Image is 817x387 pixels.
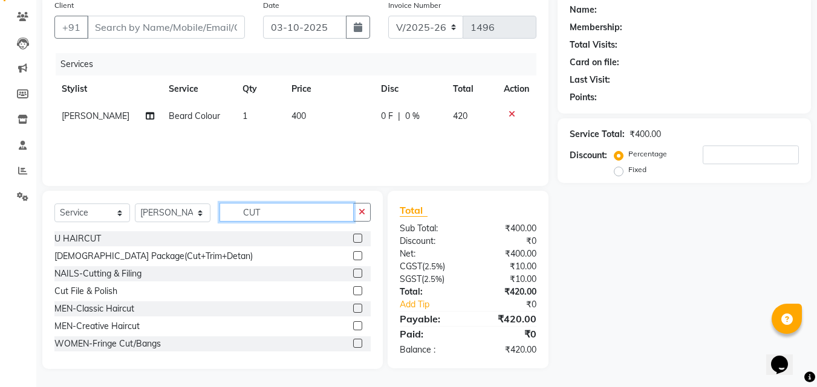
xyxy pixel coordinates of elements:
span: 0 F [381,110,393,123]
div: Payable: [391,312,468,326]
iframe: chat widget [766,339,805,375]
div: ₹10.00 [468,273,545,286]
div: ₹0 [468,327,545,341]
th: Stylist [54,75,161,103]
th: Price [284,75,374,103]
div: NAILS-Cutting & Filing [54,267,142,280]
div: Points: [570,91,597,104]
span: 2.5% [425,261,443,271]
div: WOMEN-Fringe Cut/Bangs [54,337,161,350]
div: Cut File & Polish [54,285,117,298]
span: 0 % [405,110,420,123]
div: ₹0 [481,298,546,311]
span: Beard Colour [169,110,220,121]
span: [PERSON_NAME] [62,110,129,121]
input: Search by Name/Mobile/Email/Code [87,16,245,39]
th: Total [446,75,497,103]
div: MEN-Creative Haircut [54,320,140,333]
span: 420 [453,110,467,121]
div: Last Visit: [570,74,610,86]
div: ( ) [391,273,468,286]
label: Fixed [628,164,646,175]
div: Paid: [391,327,468,341]
th: Qty [235,75,284,103]
button: +91 [54,16,88,39]
div: ₹420.00 [468,344,545,356]
div: Total: [391,286,468,298]
div: Total Visits: [570,39,617,51]
div: ₹10.00 [468,260,545,273]
div: Discount: [391,235,468,248]
div: Services [56,53,545,75]
div: ₹420.00 [468,286,545,298]
span: CGST [400,261,422,272]
div: Sub Total: [391,222,468,235]
div: ₹0 [468,235,545,248]
span: | [398,110,400,123]
div: MEN-Classic Haircut [54,302,134,315]
div: Service Total: [570,128,625,141]
div: Membership: [570,21,622,34]
span: 1 [242,110,247,121]
span: Total [400,204,428,217]
div: ₹420.00 [468,312,545,326]
th: Action [496,75,536,103]
th: Service [161,75,235,103]
th: Disc [374,75,446,103]
span: 400 [291,110,306,121]
span: SGST [400,273,422,284]
div: [DEMOGRAPHIC_DATA] Package(Cut+Trim+Detan) [54,250,253,263]
span: 2.5% [424,274,442,284]
div: Net: [391,248,468,260]
div: Name: [570,4,597,16]
label: Percentage [628,149,667,159]
div: ₹400.00 [468,222,545,235]
input: Search or Scan [220,203,354,222]
div: ₹400.00 [468,248,545,260]
div: ₹400.00 [630,128,661,141]
div: Discount: [570,149,607,162]
div: ( ) [391,260,468,273]
a: Add Tip [391,298,481,311]
div: Card on file: [570,56,619,69]
div: U HAIRCUT [54,232,101,245]
div: Balance : [391,344,468,356]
